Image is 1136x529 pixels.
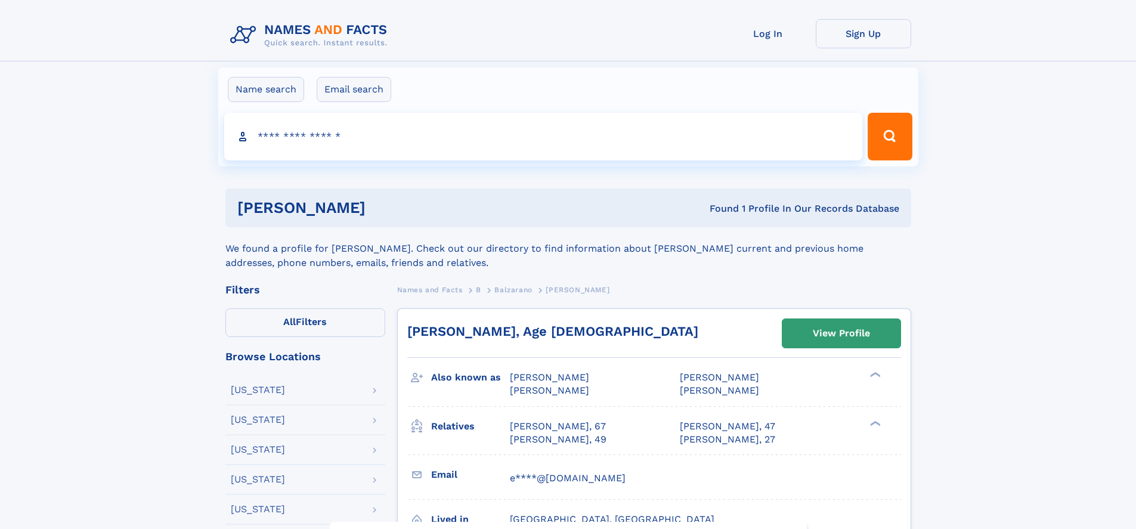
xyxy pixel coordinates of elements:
[680,372,759,383] span: [PERSON_NAME]
[680,420,775,433] a: [PERSON_NAME], 47
[680,433,775,446] a: [PERSON_NAME], 27
[494,286,532,294] span: Balzarano
[510,372,589,383] span: [PERSON_NAME]
[225,227,911,270] div: We found a profile for [PERSON_NAME]. Check out our directory to find information about [PERSON_N...
[231,475,285,484] div: [US_STATE]
[231,445,285,454] div: [US_STATE]
[431,416,510,437] h3: Relatives
[680,385,759,396] span: [PERSON_NAME]
[537,202,899,215] div: Found 1 Profile In Our Records Database
[510,385,589,396] span: [PERSON_NAME]
[397,282,463,297] a: Names and Facts
[476,286,481,294] span: B
[225,19,397,51] img: Logo Names and Facts
[476,282,481,297] a: B
[231,415,285,425] div: [US_STATE]
[720,19,816,48] a: Log In
[867,371,881,379] div: ❯
[231,385,285,395] div: [US_STATE]
[782,319,900,348] a: View Profile
[510,433,606,446] a: [PERSON_NAME], 49
[407,324,698,339] a: [PERSON_NAME], Age [DEMOGRAPHIC_DATA]
[867,419,881,427] div: ❯
[225,284,385,295] div: Filters
[225,308,385,337] label: Filters
[546,286,609,294] span: [PERSON_NAME]
[431,465,510,485] h3: Email
[224,113,863,160] input: search input
[228,77,304,102] label: Name search
[283,316,296,327] span: All
[231,505,285,514] div: [US_STATE]
[816,19,911,48] a: Sign Up
[431,367,510,388] h3: Also known as
[494,282,532,297] a: Balzarano
[237,200,538,215] h1: [PERSON_NAME]
[510,513,714,525] span: [GEOGRAPHIC_DATA], [GEOGRAPHIC_DATA]
[868,113,912,160] button: Search Button
[317,77,391,102] label: Email search
[813,320,870,347] div: View Profile
[225,351,385,362] div: Browse Locations
[510,420,606,433] a: [PERSON_NAME], 67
